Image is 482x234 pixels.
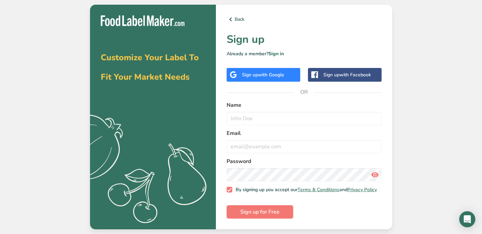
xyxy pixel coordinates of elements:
[227,205,293,219] button: Sign up for Free
[101,52,199,83] span: Customize Your Label To Fit Your Market Needs
[227,157,382,165] label: Password
[232,187,377,193] span: By signing up you accept our and
[227,15,382,23] a: Back
[227,112,382,125] input: John Doe
[294,82,314,102] span: OR
[227,140,382,153] input: email@example.com
[242,71,284,78] div: Sign up
[323,71,371,78] div: Sign up
[101,15,184,26] img: Food Label Maker
[347,186,377,193] a: Privacy Policy
[459,211,475,227] div: Open Intercom Messenger
[298,186,339,193] a: Terms & Conditions
[227,129,382,137] label: Email
[268,51,284,57] a: Sign in
[240,208,279,216] span: Sign up for Free
[258,72,284,78] span: with Google
[227,50,382,57] p: Already a member?
[227,101,382,109] label: Name
[227,31,382,48] h1: Sign up
[339,72,371,78] span: with Facebook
